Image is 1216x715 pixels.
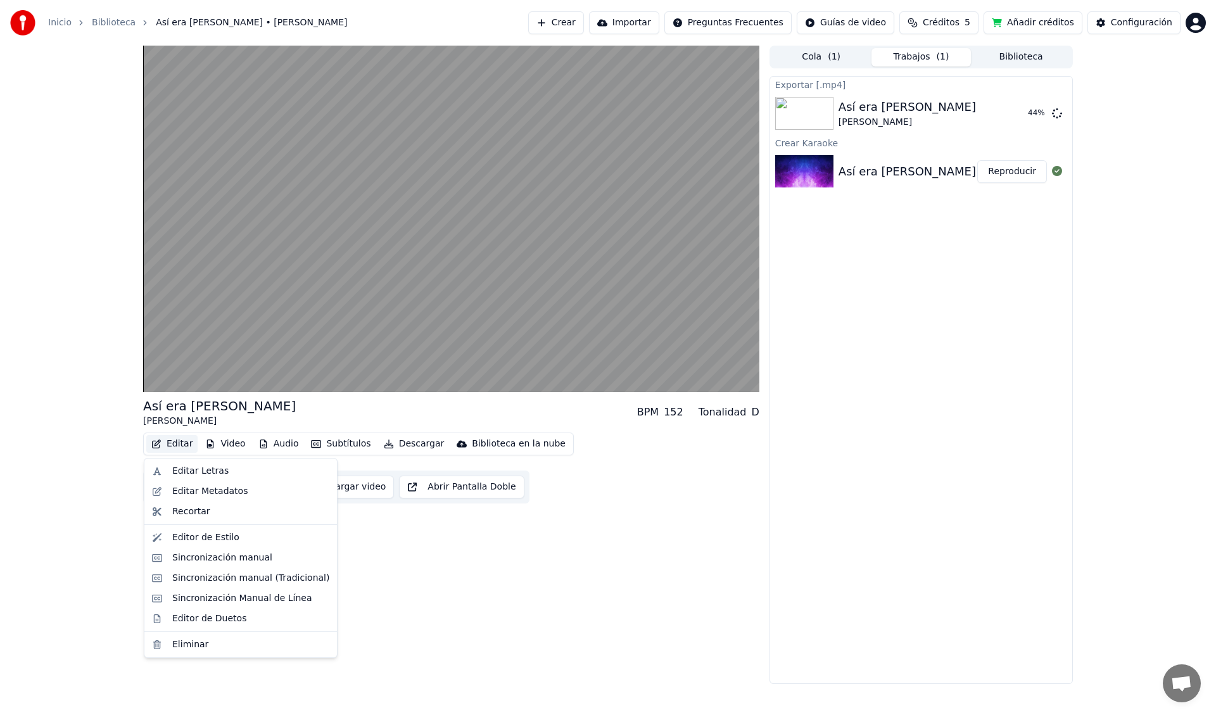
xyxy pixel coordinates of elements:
button: Importar [589,11,659,34]
button: Descargar video [290,476,394,498]
div: Editor de Duetos [172,612,246,625]
button: Configuración [1087,11,1181,34]
div: Exportar [.mp4] [770,77,1072,92]
div: Tonalidad [699,405,747,420]
a: Chat abierto [1163,664,1201,702]
div: Editar Metadatos [172,485,248,498]
div: Editar Letras [172,465,229,478]
div: Sincronización Manual de Línea [172,592,312,605]
button: Editar [146,435,198,453]
span: ( 1 ) [937,51,949,63]
div: Eliminar [172,638,208,651]
div: Crear Karaoke [770,135,1072,150]
button: Guías de video [797,11,894,34]
button: Trabajos [871,48,972,66]
button: Preguntas Frecuentes [664,11,792,34]
nav: breadcrumb [48,16,348,29]
div: Así era [PERSON_NAME] [143,397,296,415]
button: Créditos5 [899,11,978,34]
div: Recortar [172,505,210,518]
span: 5 [965,16,970,29]
div: 152 [664,405,683,420]
div: BPM [637,405,659,420]
button: Biblioteca [971,48,1071,66]
button: Abrir Pantalla Doble [399,476,524,498]
button: Audio [253,435,304,453]
img: youka [10,10,35,35]
button: Video [200,435,250,453]
button: Cola [771,48,871,66]
button: Descargar [379,435,450,453]
div: Editor de Estilo [172,531,239,544]
div: D [752,405,759,420]
span: Créditos [923,16,959,29]
button: Reproducir [977,160,1047,183]
div: 44 % [1028,108,1047,118]
div: [PERSON_NAME] [143,415,296,427]
div: [PERSON_NAME] [839,116,976,129]
div: Biblioteca en la nube [472,438,566,450]
span: Así era [PERSON_NAME] • [PERSON_NAME] [156,16,347,29]
button: Crear [528,11,584,34]
button: Añadir créditos [984,11,1082,34]
div: Configuración [1111,16,1172,29]
div: Sincronización manual (Tradicional) [172,572,329,585]
div: Así era [PERSON_NAME] [839,98,976,116]
a: Inicio [48,16,72,29]
span: ( 1 ) [828,51,840,63]
div: Sincronización manual [172,552,272,564]
a: Biblioteca [92,16,136,29]
button: Subtítulos [306,435,376,453]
